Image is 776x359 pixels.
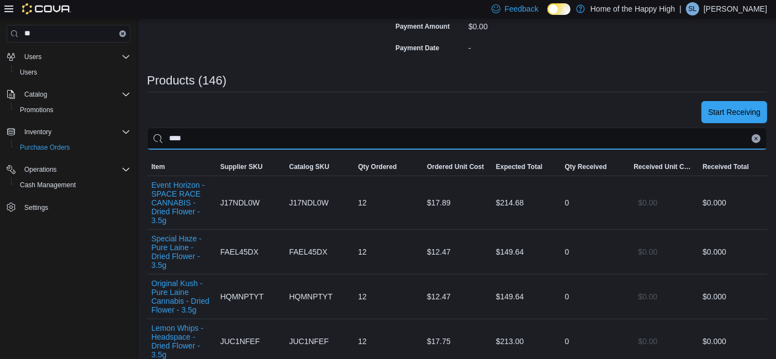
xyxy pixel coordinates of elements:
[468,39,616,52] div: -
[151,181,212,225] button: Event Horizon - SPACE RACE CANNABIS - Dried Flower - 3.5g
[629,158,698,176] button: Received Unit Cost
[24,52,41,61] span: Users
[358,162,397,171] span: Qty Ordered
[634,162,694,171] span: Received Unit Cost
[561,330,630,352] div: 0
[11,102,135,118] button: Promotions
[638,197,657,208] span: $0.00
[151,234,212,270] button: Special Haze - Pure Laine - Dried Flower - 3.5g
[15,66,130,79] span: Users
[15,103,130,117] span: Promotions
[423,241,492,263] div: $12.47
[15,141,75,154] a: Purchase Orders
[468,18,616,31] div: $0.00
[638,336,657,347] span: $0.00
[20,105,54,114] span: Promotions
[20,68,37,77] span: Users
[561,286,630,308] div: 0
[547,3,571,15] input: Dark Mode
[708,107,761,118] span: Start Receiving
[24,128,51,136] span: Inventory
[20,163,61,176] button: Operations
[220,245,258,258] span: FAEL45DX
[289,335,329,348] span: JUC1NFEF
[289,290,333,303] span: HQMNPTYT
[703,196,763,209] div: $0.00 0
[24,203,48,212] span: Settings
[220,290,264,303] span: HQMNPTYT
[151,279,212,314] button: Original Kush - Pure Laine Cannabis - Dried Flower - 3.5g
[686,2,699,15] div: Serena Lees
[11,65,135,80] button: Users
[151,162,165,171] span: Item
[703,162,749,171] span: Received Total
[20,50,46,64] button: Users
[353,241,423,263] div: 12
[423,330,492,352] div: $17.75
[590,2,675,15] p: Home of the Happy High
[2,87,135,102] button: Catalog
[561,192,630,214] div: 0
[492,286,561,308] div: $149.64
[119,30,126,37] button: Clear input
[427,162,484,171] span: Ordered Unit Cost
[2,49,135,65] button: Users
[20,201,52,214] a: Settings
[689,2,697,15] span: SL
[20,50,130,64] span: Users
[704,2,767,15] p: [PERSON_NAME]
[505,3,539,14] span: Feedback
[24,165,57,174] span: Operations
[20,200,130,214] span: Settings
[220,335,260,348] span: JUC1NFEF
[2,162,135,177] button: Operations
[679,2,682,15] p: |
[151,324,212,359] button: Lemon Whips - Headspace - Dried Flower - 3.5g
[634,192,662,214] button: $0.00
[15,141,130,154] span: Purchase Orders
[353,192,423,214] div: 12
[20,125,56,139] button: Inventory
[20,88,130,101] span: Catalog
[15,178,80,192] a: Cash Management
[638,246,657,257] span: $0.00
[423,158,492,176] button: Ordered Unit Cost
[638,291,657,302] span: $0.00
[565,162,607,171] span: Qty Received
[701,101,767,123] button: Start Receiving
[147,74,226,87] h3: Products (146)
[703,245,763,258] div: $0.00 0
[147,158,216,176] button: Item
[15,103,58,117] a: Promotions
[15,66,41,79] a: Users
[20,125,130,139] span: Inventory
[492,192,561,214] div: $214.68
[698,158,767,176] button: Received Total
[423,286,492,308] div: $12.47
[561,241,630,263] div: 0
[703,290,763,303] div: $0.00 0
[20,163,130,176] span: Operations
[634,330,662,352] button: $0.00
[285,158,354,176] button: Catalog SKU
[24,90,47,99] span: Catalog
[492,241,561,263] div: $149.64
[353,330,423,352] div: 12
[289,162,330,171] span: Catalog SKU
[2,124,135,140] button: Inventory
[2,199,135,215] button: Settings
[353,158,423,176] button: Qty Ordered
[11,140,135,155] button: Purchase Orders
[20,143,70,152] span: Purchase Orders
[11,177,135,193] button: Cash Management
[703,335,763,348] div: $0.00 0
[634,286,662,308] button: $0.00
[496,162,542,171] span: Expected Total
[395,22,450,31] label: Payment Amount
[561,158,630,176] button: Qty Received
[22,3,71,14] img: Cova
[220,162,263,171] span: Supplier SKU
[20,181,76,189] span: Cash Management
[216,158,285,176] button: Supplier SKU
